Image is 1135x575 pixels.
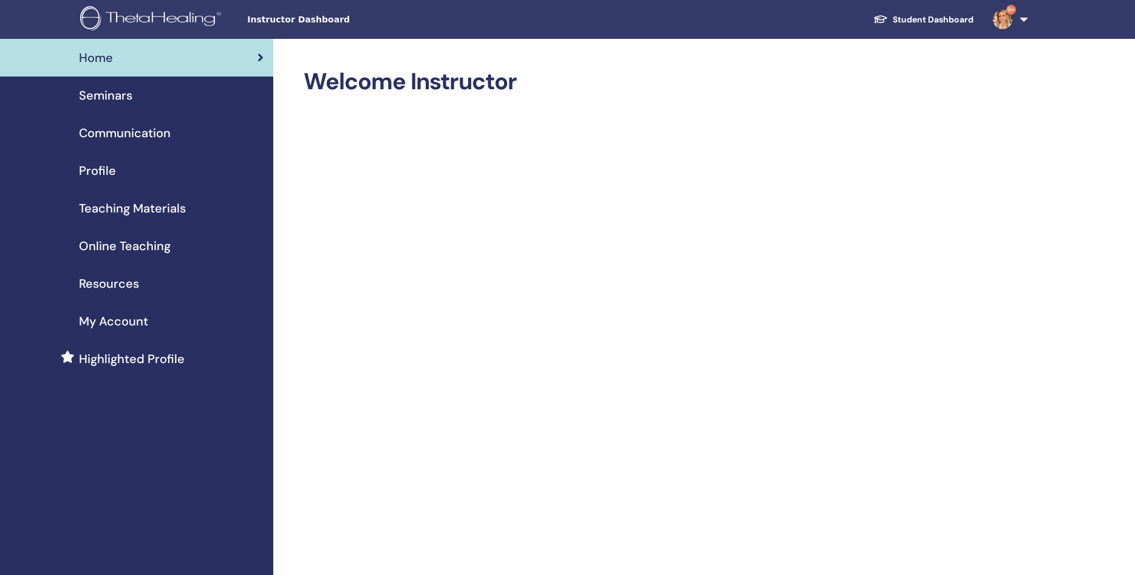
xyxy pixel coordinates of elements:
[1006,5,1016,15] span: 9+
[864,9,983,31] a: Student Dashboard
[79,162,116,180] span: Profile
[873,14,888,24] img: graduation-cap-white.svg
[247,13,429,26] span: Instructor Dashboard
[79,199,186,217] span: Teaching Materials
[79,237,171,255] span: Online Teaching
[79,312,148,330] span: My Account
[79,86,132,104] span: Seminars
[79,124,171,142] span: Communication
[79,49,113,67] span: Home
[79,350,185,368] span: Highlighted Profile
[304,68,1015,96] h2: Welcome Instructor
[80,6,225,33] img: logo.png
[1094,534,1123,563] iframe: Intercom live chat
[993,10,1012,29] img: default.jpg
[79,274,139,293] span: Resources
